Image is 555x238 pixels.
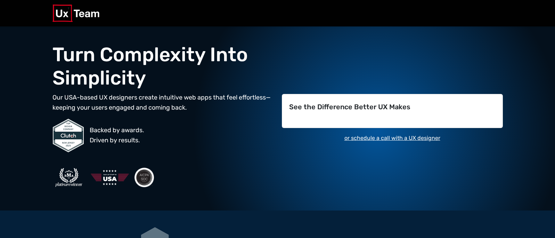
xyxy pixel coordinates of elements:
[289,103,496,111] h2: See the Difference Better UX Makes
[344,135,440,141] a: or schedule a call with a UX designer
[91,161,129,194] img: 100% of staff in the USA
[52,5,100,22] img: UX Team
[52,118,84,153] img: Top Design Company on Clutch
[90,125,144,145] p: Backed by awards. Driven by results.
[134,168,154,187] img: AICPA SOC
[52,167,85,188] img: BMA Platnimum Winner
[52,93,274,113] p: Our USA-based UX designers create intuitive web apps that feel effortless—keeping your users enga...
[52,43,274,90] h2: Turn Complexity Into Simplicity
